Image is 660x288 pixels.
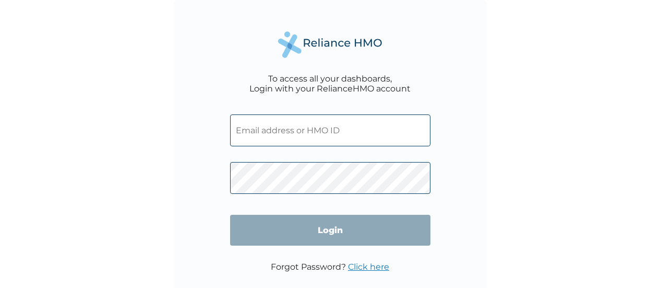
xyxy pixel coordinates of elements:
a: Click here [348,262,389,272]
div: To access all your dashboards, Login with your RelianceHMO account [249,74,411,94]
img: Reliance Health's Logo [278,31,382,58]
p: Forgot Password? [271,262,389,272]
input: Login [230,215,430,246]
input: Email address or HMO ID [230,114,430,146]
